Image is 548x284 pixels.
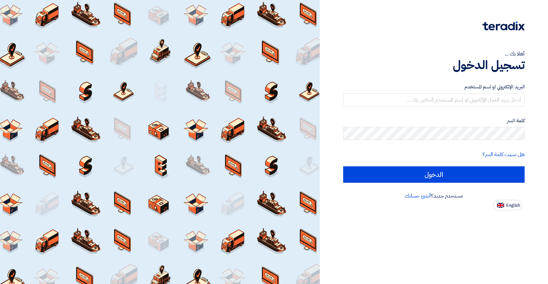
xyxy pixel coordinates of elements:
img: Teradix logo [482,21,525,31]
img: en-US.png [497,203,504,208]
button: English [493,200,522,210]
a: هل نسيت كلمة السر؟ [482,151,525,158]
label: كلمة السر [343,117,525,125]
div: مستخدم جديد؟ [343,192,525,200]
div: أهلا بك ... [343,50,525,58]
h1: تسجيل الدخول [343,58,525,72]
input: أدخل بريد العمل الإلكتروني او اسم المستخدم الخاص بك ... [343,93,525,106]
a: أنشئ حسابك [405,192,431,200]
span: English [506,203,520,208]
input: الدخول [343,166,525,183]
label: البريد الإلكتروني او اسم المستخدم [343,83,525,91]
